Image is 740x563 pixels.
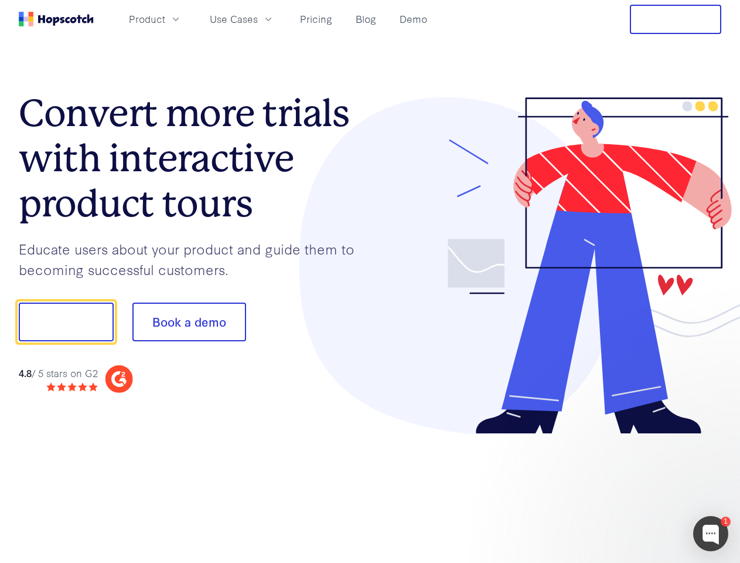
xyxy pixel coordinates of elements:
h1: Convert more trials with interactive product tours [19,91,370,226]
a: Pricing [295,9,337,29]
button: Book a demo [132,303,246,341]
p: Educate users about your product and guide them to becoming successful customers. [19,239,370,279]
strong: 4.8 [19,366,32,379]
button: Use Cases [203,9,281,29]
a: Home [19,12,94,26]
button: Show me! [19,303,114,341]
button: Free Trial [630,5,721,34]
a: Demo [395,9,432,29]
span: Use Cases [210,12,258,26]
span: Product [129,12,165,26]
a: Blog [351,9,381,29]
button: Product [122,9,189,29]
div: 1 [721,517,731,527]
div: / 5 stars on G2 [19,366,98,381]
